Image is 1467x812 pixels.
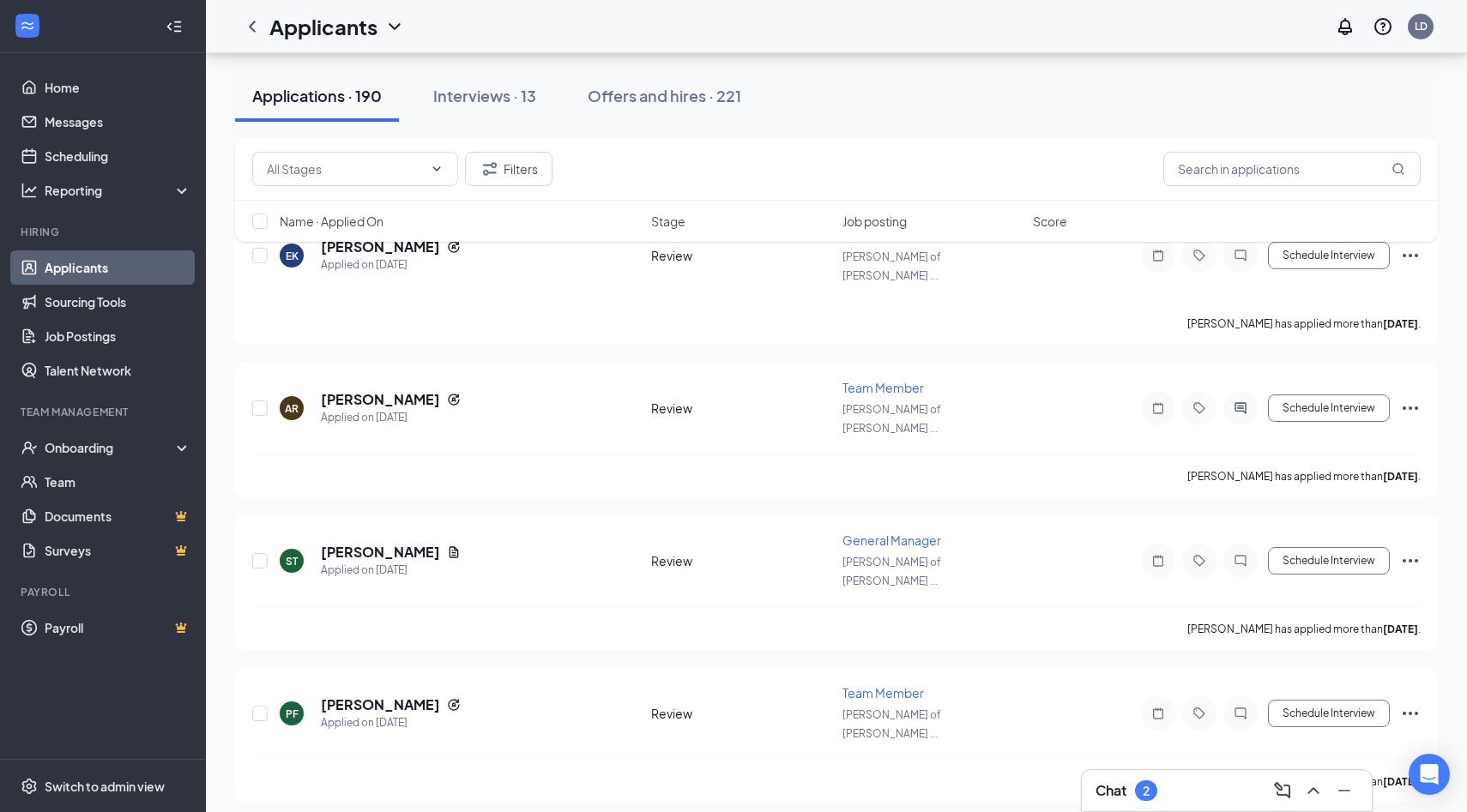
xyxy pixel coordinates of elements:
svg: MagnifyingGlass [1392,162,1405,176]
svg: WorkstreamLogo [19,17,36,34]
svg: Tag [1189,401,1210,415]
svg: ChatInactive [1230,707,1251,720]
div: Open Intercom Messenger [1409,754,1450,795]
svg: Filter [480,159,500,179]
button: Schedule Interview [1268,547,1390,574]
div: PF [286,707,299,721]
svg: Reapply [447,698,461,712]
a: Applicants [45,250,191,285]
div: Applied on [DATE] [321,714,461,731]
a: SurveysCrown [45,533,191,568]
svg: QuestionInfo [1373,16,1393,37]
a: PayrollCrown [45,611,191,645]
svg: Document [447,545,461,559]
b: [DATE] [1383,470,1418,483]
a: Job Postings [45,319,191,353]
button: ChevronUp [1300,777,1327,804]
svg: Reapply [447,393,461,406]
svg: ChevronUp [1303,780,1324,801]
svg: ChevronDown [384,16,405,37]
svg: Ellipses [1400,398,1421,418]
p: [PERSON_NAME] has applied more than . [1187,316,1421,331]
div: Review [651,705,832,722]
input: Search in applications [1163,152,1421,186]
a: Home [45,70,191,105]
svg: Minimize [1334,780,1355,801]
div: Switch to admin view [45,778,165,795]
svg: ComposeMessage [1272,780,1293,801]
div: Review [651,400,832,417]
div: Team Management [21,405,188,419]
b: [DATE] [1383,775,1418,788]
svg: Note [1148,554,1168,568]
span: General Manager [842,532,941,548]
div: 2 [1143,784,1150,798]
svg: ActiveChat [1230,401,1251,415]
a: DocumentsCrown [45,499,191,533]
svg: UserCheck [21,439,38,456]
svg: Notifications [1335,16,1355,37]
h3: Chat [1096,781,1126,800]
svg: Analysis [21,182,38,199]
h5: [PERSON_NAME] [321,390,440,409]
span: Name · Applied On [280,213,383,230]
div: LD [1415,19,1428,33]
div: Review [651,552,832,569]
b: [DATE] [1383,317,1418,330]
svg: Note [1148,707,1168,720]
div: Onboarding [45,439,177,456]
h1: Applicants [269,12,377,41]
div: Hiring [21,225,188,239]
span: Team Member [842,380,924,395]
div: Applied on [DATE] [321,562,461,579]
p: [PERSON_NAME] has applied more than . [1187,622,1421,636]
svg: ChevronDown [430,162,444,176]
div: Reporting [45,182,192,199]
input: All Stages [267,159,423,178]
a: Messages [45,105,191,139]
div: Interviews · 13 [433,85,536,106]
h5: [PERSON_NAME] [321,695,440,714]
button: Schedule Interview [1268,700,1390,727]
h5: [PERSON_NAME] [321,543,440,562]
svg: Settings [21,778,38,795]
svg: Tag [1189,707,1210,720]
span: [PERSON_NAME] of [PERSON_NAME] ... [842,556,941,587]
span: [PERSON_NAME] of [PERSON_NAME] ... [842,708,941,740]
button: ComposeMessage [1269,777,1296,804]
div: Payroll [21,585,188,599]
svg: Tag [1189,554,1210,568]
span: Score [1033,213,1067,230]
div: Applied on [DATE] [321,409,461,426]
a: Scheduling [45,139,191,173]
div: Offers and hires · 221 [588,85,741,106]
span: Stage [651,213,685,230]
div: ST [286,554,298,568]
div: Applied on [DATE] [321,256,461,274]
span: Job posting [842,213,907,230]
div: AR [285,401,299,416]
span: Team Member [842,685,924,701]
a: Team [45,465,191,499]
button: Filter Filters [465,152,552,186]
a: Sourcing Tools [45,285,191,319]
button: Schedule Interview [1268,394,1390,422]
svg: Note [1148,401,1168,415]
svg: Collapse [166,18,183,35]
svg: ChevronLeft [242,16,263,37]
a: Talent Network [45,353,191,388]
span: [PERSON_NAME] of [PERSON_NAME] ... [842,403,941,435]
div: Applications · 190 [252,85,382,106]
b: [DATE] [1383,623,1418,635]
svg: Ellipses [1400,550,1421,571]
button: Minimize [1331,777,1358,804]
p: [PERSON_NAME] has applied more than . [1187,469,1421,484]
svg: Ellipses [1400,703,1421,724]
svg: ChatInactive [1230,554,1251,568]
